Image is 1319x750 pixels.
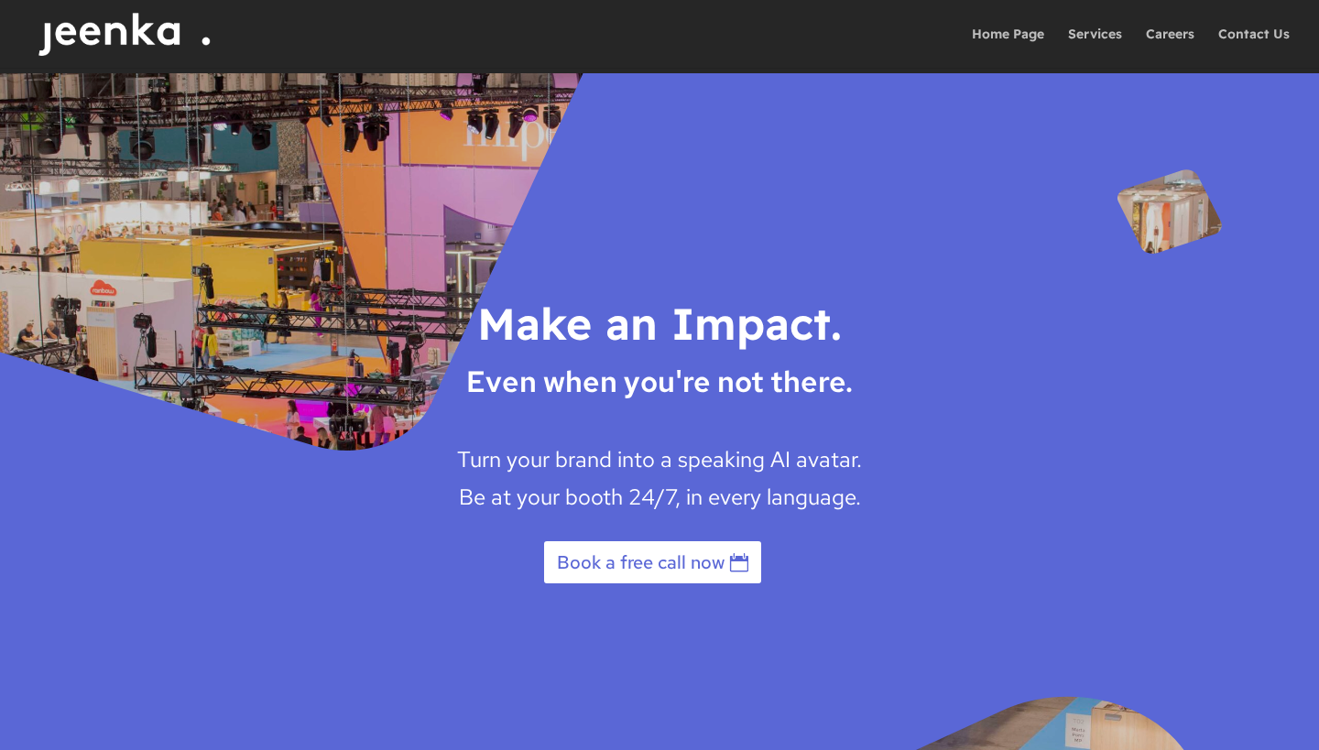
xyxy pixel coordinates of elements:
p: Be at your booth 24/7, in every language. [302,483,1017,511]
span: Even when you're not there. [302,364,1017,445]
a: Home Page [972,27,1044,68]
p: Turn your brand into a speaking AI avatar. [302,445,1017,483]
a: Book a free call now [542,539,763,585]
h1: Make an Impact. [302,293,1017,364]
a: Contact Us [1218,27,1290,68]
a: Services [1068,27,1122,68]
a: Careers [1146,27,1194,68]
